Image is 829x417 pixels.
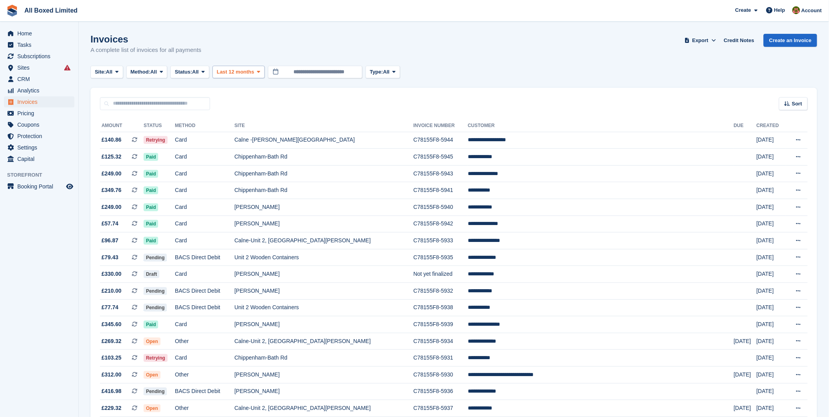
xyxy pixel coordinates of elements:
th: Amount [100,120,144,132]
span: £249.00 [102,203,122,211]
td: Not yet finalized [414,266,468,283]
span: £229.32 [102,404,122,412]
span: £349.76 [102,186,122,194]
a: Preview store [65,182,74,191]
span: £312.00 [102,371,122,379]
span: Storefront [7,171,78,179]
a: menu [4,131,74,142]
span: All [192,68,199,76]
span: £57.74 [102,220,118,228]
td: BACS Direct Debit [175,383,234,400]
th: Due [734,120,757,132]
td: Card [175,266,234,283]
span: Account [801,7,822,15]
td: C78155F8-5942 [414,216,468,232]
a: Create an Invoice [764,34,817,47]
td: Chippenham-Bath Rd [234,350,414,367]
td: [DATE] [757,199,786,216]
td: [DATE] [757,132,786,149]
span: Subscriptions [17,51,65,62]
a: menu [4,108,74,119]
td: Other [175,367,234,384]
td: Unit 2 Wooden Containers [234,249,414,266]
td: [PERSON_NAME] [234,383,414,400]
span: Open [144,338,161,345]
th: Invoice Number [414,120,468,132]
span: Open [144,371,161,379]
span: Tasks [17,39,65,50]
td: [DATE] [757,149,786,166]
span: Pending [144,387,167,395]
a: menu [4,96,74,107]
a: menu [4,62,74,73]
a: menu [4,119,74,130]
span: Protection [17,131,65,142]
td: C78155F8-5935 [414,249,468,266]
td: Calne-Unit 2, [GEOGRAPHIC_DATA][PERSON_NAME] [234,232,414,249]
span: All [106,68,113,76]
td: [DATE] [757,350,786,367]
a: menu [4,142,74,153]
a: menu [4,74,74,85]
span: Booking Portal [17,181,65,192]
td: Card [175,182,234,199]
span: Paid [144,186,158,194]
td: [DATE] [734,400,757,417]
a: menu [4,51,74,62]
td: [PERSON_NAME] [234,316,414,333]
span: £249.00 [102,170,122,178]
td: [DATE] [757,249,786,266]
span: Settings [17,142,65,153]
img: Sharon Hawkins [792,6,800,14]
th: Customer [468,120,734,132]
td: C78155F8-5931 [414,350,468,367]
span: £210.00 [102,287,122,295]
td: [PERSON_NAME] [234,283,414,300]
span: All [383,68,390,76]
th: Site [234,120,414,132]
td: C78155F8-5940 [414,199,468,216]
span: Paid [144,237,158,245]
span: Capital [17,153,65,164]
a: menu [4,28,74,39]
a: menu [4,181,74,192]
span: £79.43 [102,253,118,262]
td: [PERSON_NAME] [234,199,414,216]
td: Unit 2 Wooden Containers [234,299,414,316]
th: Method [175,120,234,132]
a: All Boxed Limited [21,4,81,17]
td: Calne -[PERSON_NAME][GEOGRAPHIC_DATA] [234,132,414,149]
span: Sites [17,62,65,73]
a: menu [4,85,74,96]
td: C78155F8-5933 [414,232,468,249]
button: Last 12 months [212,66,265,79]
td: Other [175,400,234,417]
span: Export [692,37,709,44]
span: £125.32 [102,153,122,161]
span: £103.25 [102,354,122,362]
span: Last 12 months [217,68,254,76]
td: [DATE] [734,333,757,350]
a: menu [4,153,74,164]
span: Paid [144,153,158,161]
button: Type: All [366,66,400,79]
td: [DATE] [757,400,786,417]
td: Chippenham-Bath Rd [234,165,414,182]
td: C78155F8-5943 [414,165,468,182]
span: £416.98 [102,387,122,395]
td: [PERSON_NAME] [234,266,414,283]
span: Paid [144,220,158,228]
span: Paid [144,170,158,178]
td: Card [175,316,234,333]
td: C78155F8-5936 [414,383,468,400]
span: Pending [144,304,167,312]
span: Coupons [17,119,65,130]
span: Create [735,6,751,14]
i: Smart entry sync failures have occurred [64,65,70,71]
span: Paid [144,203,158,211]
td: BACS Direct Debit [175,299,234,316]
td: Chippenham-Bath Rd [234,182,414,199]
td: [DATE] [757,165,786,182]
td: Card [175,165,234,182]
td: [DATE] [757,333,786,350]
